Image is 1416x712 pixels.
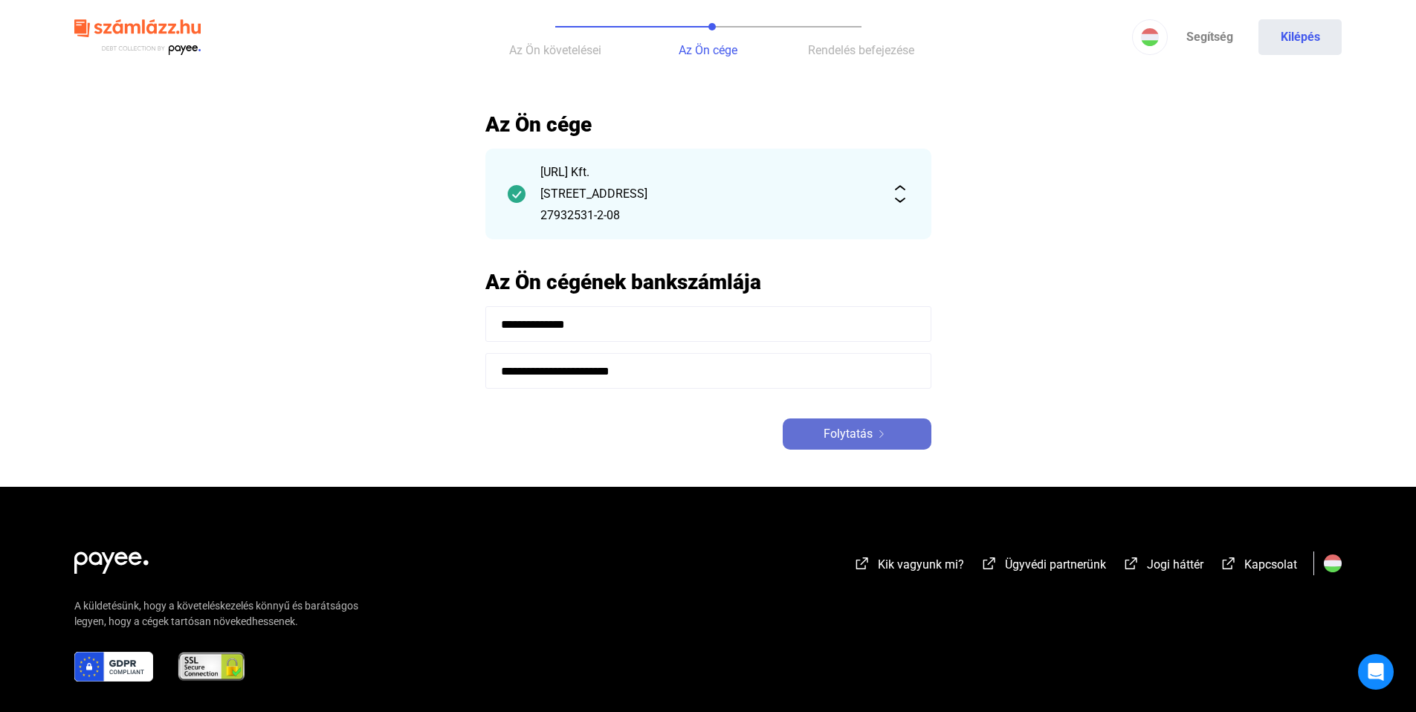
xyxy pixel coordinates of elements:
span: Jogi háttér [1147,557,1203,572]
img: external-link-white [980,556,998,571]
div: [URL] Kft. [540,164,876,181]
div: 27932531-2-08 [540,207,876,224]
button: Folytatásarrow-right-white [783,418,931,450]
img: external-link-white [1220,556,1238,571]
img: checkmark-darker-green-circle [508,185,526,203]
span: Folytatás [824,425,873,443]
span: Kik vagyunk mi? [878,557,964,572]
a: external-link-whiteKik vagyunk mi? [853,560,964,574]
span: Ügyvédi partnerünk [1005,557,1106,572]
span: Az Ön követelései [509,43,601,57]
div: Open Intercom Messenger [1358,654,1394,690]
a: external-link-whiteJogi háttér [1122,560,1203,574]
a: Segítség [1168,19,1251,55]
img: arrow-right-white [873,430,890,438]
div: [STREET_ADDRESS] [540,185,876,203]
a: external-link-whiteÜgyvédi partnerünk [980,560,1106,574]
img: external-link-white [853,556,871,571]
a: external-link-whiteKapcsolat [1220,560,1297,574]
img: white-payee-white-dot.svg [74,543,149,574]
button: HU [1132,19,1168,55]
img: gdpr [74,652,153,682]
img: HU [1141,28,1159,46]
img: ssl [177,652,246,682]
h2: Az Ön cége [485,111,931,137]
img: HU.svg [1324,554,1342,572]
button: Kilépés [1258,19,1342,55]
img: expand [891,185,909,203]
span: Rendelés befejezése [808,43,914,57]
span: Kapcsolat [1244,557,1297,572]
img: szamlazzhu-logo [74,13,201,62]
h2: Az Ön cégének bankszámlája [485,269,931,295]
img: external-link-white [1122,556,1140,571]
span: Az Ön cége [679,43,737,57]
